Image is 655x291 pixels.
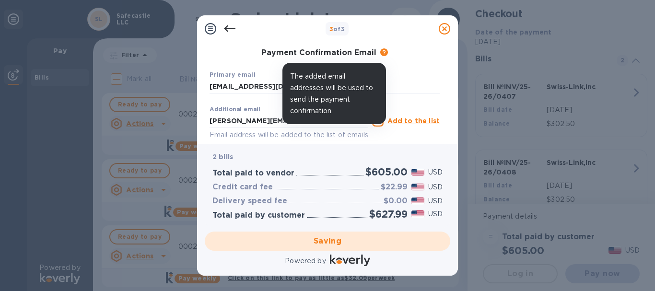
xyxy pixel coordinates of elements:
[387,117,440,125] u: Add to the list
[212,169,294,178] h3: Total paid to vendor
[381,183,408,192] h3: $22.99
[210,114,368,128] input: Enter additional email
[411,184,424,190] img: USD
[261,48,376,58] h3: Payment Confirmation Email
[411,169,424,175] img: USD
[428,167,443,177] p: USD
[212,197,287,206] h3: Delivery speed fee
[369,208,408,220] h2: $627.99
[428,182,443,192] p: USD
[330,255,370,266] img: Logo
[210,129,368,140] p: Email address will be added to the list of emails
[411,198,424,204] img: USD
[428,209,443,219] p: USD
[210,107,260,113] label: Additional email
[285,256,326,266] p: Powered by
[212,211,305,220] h3: Total paid by customer
[384,197,408,206] h3: $0.00
[365,166,408,178] h2: $605.00
[212,153,233,161] b: 2 bills
[329,25,345,33] b: of 3
[210,80,440,94] input: Enter your primary name
[329,25,333,33] span: 3
[212,183,273,192] h3: Credit card fee
[411,210,424,217] img: USD
[210,71,256,78] b: Primary email
[428,196,443,206] p: USD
